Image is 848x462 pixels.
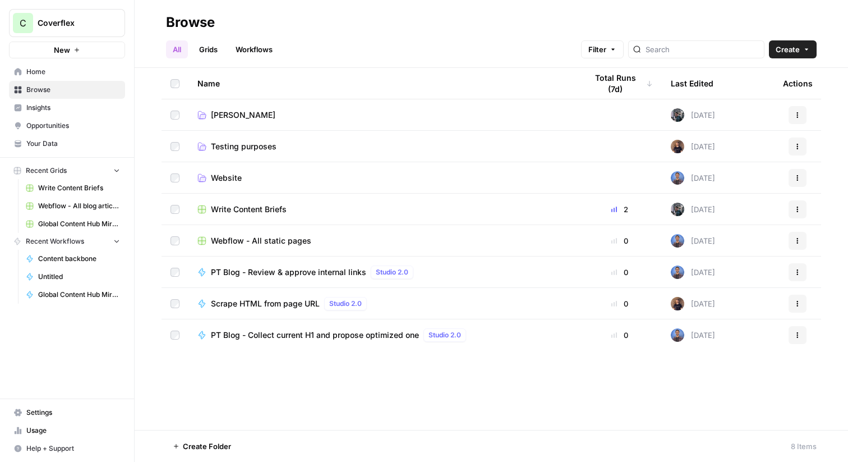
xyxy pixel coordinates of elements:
[671,234,715,248] div: [DATE]
[671,140,715,153] div: [DATE]
[192,40,224,58] a: Grids
[671,108,684,122] img: l1ellhg8ju41tuuk97hhzvf5y60v
[769,40,817,58] button: Create
[197,235,569,246] a: Webflow - All static pages
[587,330,653,341] div: 0
[671,203,715,216] div: [DATE]
[671,108,715,122] div: [DATE]
[54,44,70,56] span: New
[211,267,366,278] span: PT Blog - Review & approve internal links
[21,286,125,304] a: Global Content Hub Mirror Engine
[229,40,279,58] a: Workflows
[21,268,125,286] a: Untitled
[197,266,569,279] a: PT Blog - Review & approve internal linksStudio 2.0
[197,297,569,310] a: Scrape HTML from page URLStudio 2.0
[9,404,125,422] a: Settings
[211,330,419,341] span: PT Blog - Collect current H1 and propose optimized one
[26,121,120,131] span: Opportunities
[671,297,715,310] div: [DATE]
[38,17,105,29] span: Coverflex
[9,440,125,458] button: Help + Support
[376,267,408,277] span: Studio 2.0
[671,328,684,342] img: 8dgvl2axcpprs7q7j2jwhl8hudka
[211,204,287,215] span: Write Content Briefs
[197,68,569,99] div: Name
[9,135,125,153] a: Your Data
[588,44,606,55] span: Filter
[9,117,125,135] a: Opportunities
[21,197,125,215] a: Webflow - All blog articles
[26,67,120,77] span: Home
[671,297,684,310] img: 7xa9tdg7y5de3echfrwk6h65x935
[197,172,569,184] a: Website
[26,426,120,436] span: Usage
[211,235,311,246] span: Webflow - All static pages
[671,328,715,342] div: [DATE]
[9,99,125,117] a: Insights
[26,236,84,246] span: Recent Workflows
[587,68,653,99] div: Total Runs (7d)
[587,298,653,309] div: 0
[671,266,715,279] div: [DATE]
[9,81,125,99] a: Browse
[197,204,569,215] a: Write Content Briefs
[329,299,362,309] span: Studio 2.0
[20,16,26,30] span: C
[9,162,125,179] button: Recent Grids
[26,166,67,176] span: Recent Grids
[21,215,125,233] a: Global Content Hub Mirror
[38,183,120,193] span: Write Content Briefs
[38,272,120,282] span: Untitled
[9,63,125,81] a: Home
[38,254,120,264] span: Content backbone
[587,267,653,278] div: 0
[166,13,215,31] div: Browse
[9,422,125,440] a: Usage
[26,139,120,149] span: Your Data
[183,441,231,452] span: Create Folder
[211,109,275,121] span: [PERSON_NAME]
[671,203,684,216] img: l1ellhg8ju41tuuk97hhzvf5y60v
[197,141,569,152] a: Testing purposes
[38,201,120,211] span: Webflow - All blog articles
[211,172,242,184] span: Website
[646,44,759,55] input: Search
[211,298,320,309] span: Scrape HTML from page URL
[26,85,120,95] span: Browse
[21,179,125,197] a: Write Content Briefs
[26,408,120,418] span: Settings
[21,250,125,268] a: Content backbone
[211,141,276,152] span: Testing purposes
[38,219,120,229] span: Global Content Hub Mirror
[671,68,713,99] div: Last Edited
[9,9,125,37] button: Workspace: Coverflex
[428,330,461,340] span: Studio 2.0
[166,40,188,58] a: All
[197,109,569,121] a: [PERSON_NAME]
[587,204,653,215] div: 2
[671,171,715,185] div: [DATE]
[791,441,817,452] div: 8 Items
[671,171,684,185] img: 8dgvl2axcpprs7q7j2jwhl8hudka
[197,328,569,342] a: PT Blog - Collect current H1 and propose optimized oneStudio 2.0
[776,44,800,55] span: Create
[671,266,684,279] img: 8dgvl2axcpprs7q7j2jwhl8hudka
[671,234,684,248] img: 8dgvl2axcpprs7q7j2jwhl8hudka
[9,233,125,250] button: Recent Workflows
[26,443,120,454] span: Help + Support
[9,42,125,58] button: New
[783,68,813,99] div: Actions
[671,140,684,153] img: 7xa9tdg7y5de3echfrwk6h65x935
[166,437,238,455] button: Create Folder
[581,40,624,58] button: Filter
[587,235,653,246] div: 0
[38,290,120,300] span: Global Content Hub Mirror Engine
[26,103,120,113] span: Insights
